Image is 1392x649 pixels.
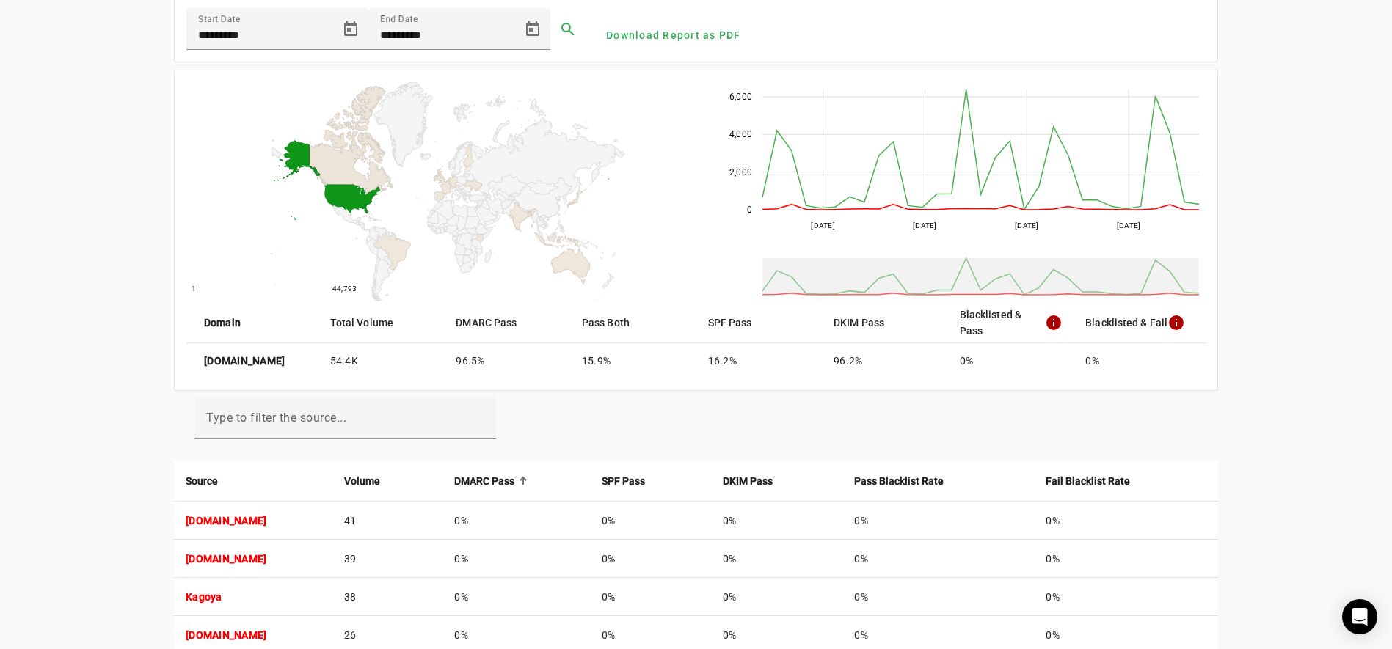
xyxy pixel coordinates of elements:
[192,285,196,293] text: 1
[204,315,241,331] strong: Domain
[186,553,266,565] strong: [DOMAIN_NAME]
[1167,314,1185,331] mat-icon: info
[811,221,835,230] text: [DATE]
[333,12,368,47] button: Open calendar
[822,302,948,343] mat-header-cell: DKIM Pass
[822,343,948,378] mat-cell: 96.2%
[318,302,445,343] mat-header-cell: Total Volume
[344,473,380,489] strong: Volume
[723,473,773,489] strong: DKIM Pass
[515,12,550,47] button: Open calendar
[198,14,240,24] mat-label: Start Date
[606,28,741,43] span: Download Report as PDF
[696,302,823,343] mat-header-cell: SPF Pass
[454,473,514,489] strong: DMARC Pass
[1046,473,1130,489] strong: Fail Blacklist Rate
[332,502,442,540] td: 41
[1074,343,1206,378] mat-cell: 0%
[1015,221,1039,230] text: [DATE]
[206,411,346,425] mat-label: Type to filter the source...
[842,578,1034,616] td: 0%
[186,591,222,603] strong: Kagoya
[344,473,431,489] div: Volume
[602,473,699,489] div: SPF Pass
[332,540,442,578] td: 39
[729,92,751,102] text: 6,000
[380,14,418,24] mat-label: End Date
[442,578,589,616] td: 0%
[570,343,696,378] mat-cell: 15.9%
[442,502,589,540] td: 0%
[948,302,1074,343] mat-header-cell: Blacklisted & Pass
[186,515,266,527] strong: [DOMAIN_NAME]
[729,167,751,177] text: 2,000
[696,343,823,378] mat-cell: 16.2%
[854,473,1022,489] div: Pass Blacklist Rate
[729,129,751,139] text: 4,000
[723,473,831,489] div: DKIM Pass
[442,540,589,578] td: 0%
[332,578,442,616] td: 38
[570,302,696,343] mat-header-cell: Pass Both
[854,473,944,489] strong: Pass Blacklist Rate
[186,629,266,641] strong: [DOMAIN_NAME]
[186,82,700,302] svg: A chart.
[590,540,711,578] td: 0%
[444,343,570,378] mat-cell: 96.5%
[948,343,1074,378] mat-cell: 0%
[1116,221,1140,230] text: [DATE]
[1034,540,1218,578] td: 0%
[842,540,1034,578] td: 0%
[444,302,570,343] mat-header-cell: DMARC Pass
[600,22,747,48] button: Download Report as PDF
[590,578,711,616] td: 0%
[711,502,842,540] td: 0%
[842,502,1034,540] td: 0%
[711,578,842,616] td: 0%
[746,205,751,215] text: 0
[1342,599,1377,634] div: Open Intercom Messenger
[186,473,321,489] div: Source
[1074,302,1206,343] mat-header-cell: Blacklisted & Fail
[1045,314,1062,331] mat-icon: info
[590,502,711,540] td: 0%
[602,473,645,489] strong: SPF Pass
[454,473,577,489] div: DMARC Pass
[711,540,842,578] td: 0%
[1034,578,1218,616] td: 0%
[186,473,218,489] strong: Source
[1046,473,1206,489] div: Fail Blacklist Rate
[204,353,285,368] strong: [DOMAIN_NAME]
[913,221,937,230] text: [DATE]
[332,285,357,293] text: 44,793
[1034,502,1218,540] td: 0%
[318,343,445,378] mat-cell: 54.4K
